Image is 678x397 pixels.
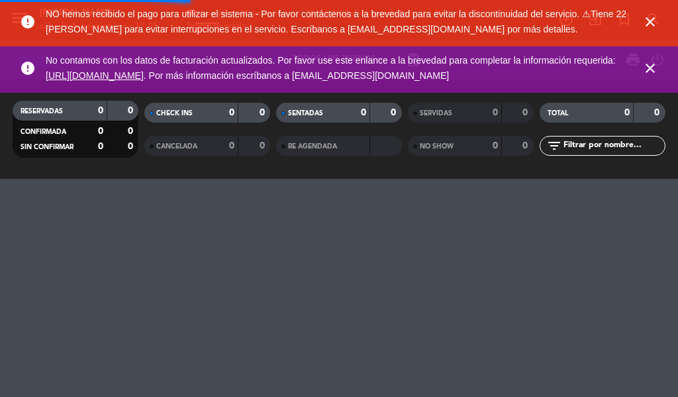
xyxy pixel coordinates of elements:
span: CONFIRMADA [21,129,66,135]
i: filter_list [546,138,562,154]
i: error [20,14,36,30]
strong: 0 [128,142,136,151]
span: CHECK INS [156,110,193,117]
span: TOTAL [548,110,568,117]
strong: 0 [260,141,267,150]
strong: 0 [361,108,366,117]
strong: 0 [98,142,103,151]
strong: 0 [128,127,136,136]
strong: 0 [98,106,103,115]
strong: 0 [522,108,530,117]
span: No contamos con los datos de facturación actualizados. Por favor use este enlance a la brevedad p... [46,55,616,81]
span: RE AGENDADA [288,143,337,150]
strong: 0 [624,108,630,117]
span: CANCELADA [156,143,197,150]
a: . Por más información escríbanos a [EMAIL_ADDRESS][DOMAIN_NAME] [144,70,449,81]
span: SERVIDAS [420,110,452,117]
strong: 0 [98,127,103,136]
span: NO SHOW [420,143,454,150]
span: NO hemos recibido el pago para utilizar el sistema - Por favor contáctenos a la brevedad para evi... [46,9,626,34]
strong: 0 [654,108,662,117]
strong: 0 [260,108,267,117]
strong: 0 [229,108,234,117]
input: Filtrar por nombre... [562,139,665,153]
i: error [20,60,36,76]
a: [URL][DOMAIN_NAME] [46,70,144,81]
strong: 0 [391,108,399,117]
span: RESERVADAS [21,108,63,115]
span: SIN CONFIRMAR [21,144,73,150]
i: close [642,14,658,30]
span: SENTADAS [288,110,323,117]
strong: 0 [493,141,498,150]
i: close [642,60,658,76]
strong: 0 [128,106,136,115]
strong: 0 [493,108,498,117]
strong: 0 [522,141,530,150]
strong: 0 [229,141,234,150]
